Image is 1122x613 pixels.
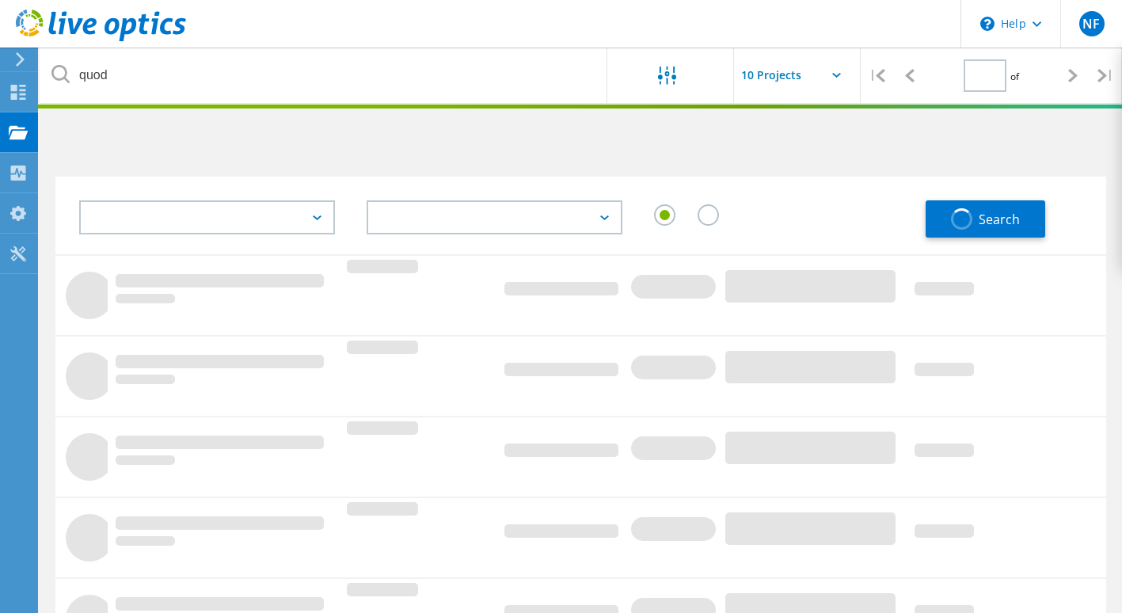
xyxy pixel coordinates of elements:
[40,48,608,103] input: undefined
[1010,70,1019,83] span: of
[861,48,893,104] div: |
[979,211,1020,228] span: Search
[1090,48,1122,104] div: |
[16,33,186,44] a: Live Optics Dashboard
[926,200,1045,238] button: Search
[980,17,995,31] svg: \n
[1082,17,1100,30] span: NF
